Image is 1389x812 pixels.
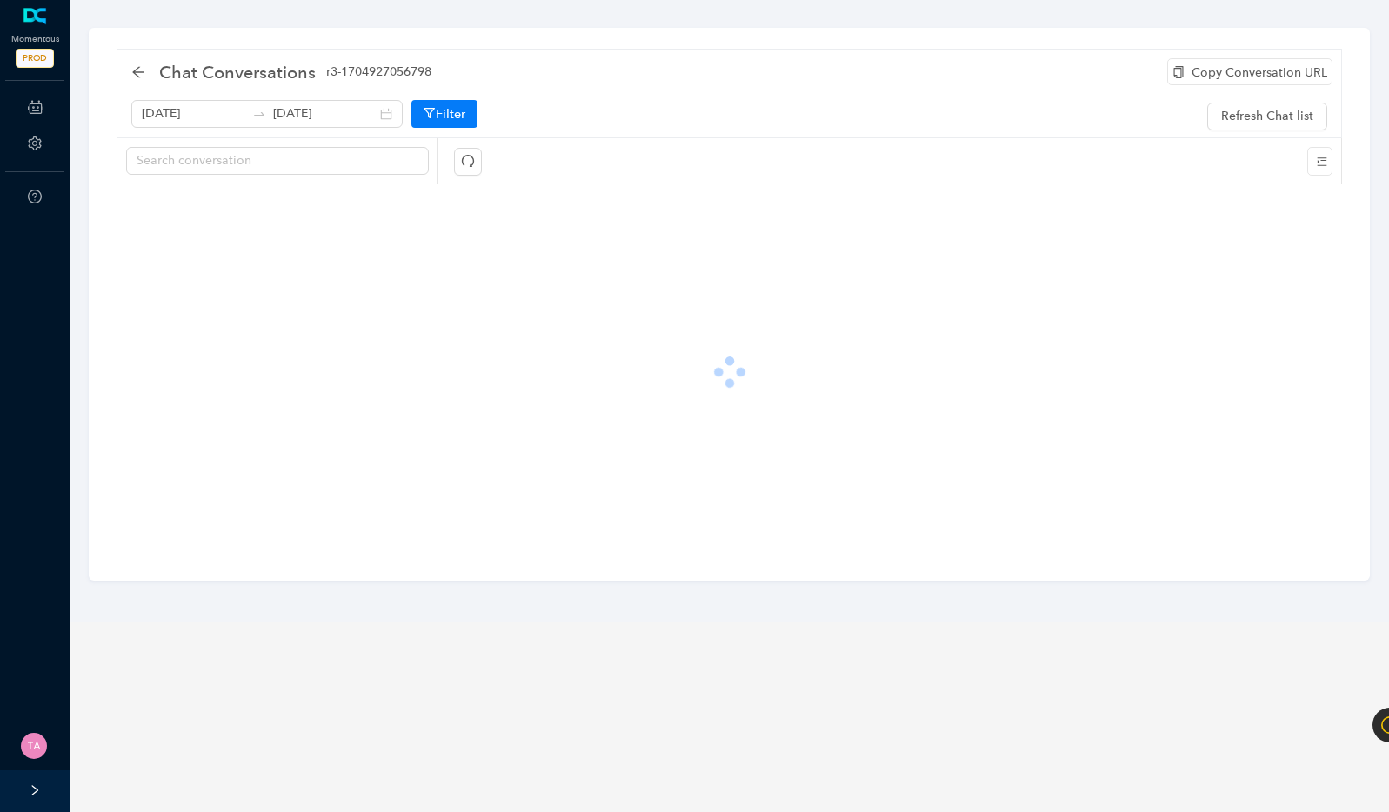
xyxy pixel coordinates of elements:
[326,63,431,82] span: r3-1704927056798
[28,136,42,150] span: setting
[131,65,145,80] div: back
[1207,103,1327,130] button: Refresh Chat list
[21,733,47,759] img: 44db39993f20fb5923c1e76f9240318d
[16,49,54,68] span: PROD
[252,107,266,121] span: swap-right
[1172,66,1185,78] span: copy
[411,100,477,128] button: Filter
[252,107,266,121] span: to
[142,104,245,123] input: Start date
[137,151,404,170] input: Search conversation
[1317,156,1327,167] span: menu-unfold
[461,154,475,168] span: redo
[159,58,316,86] span: Chat Conversations
[1221,107,1313,126] span: Refresh Chat list
[131,65,145,79] span: arrow-left
[273,104,377,123] input: End date
[28,190,42,203] span: question-circle
[1167,58,1332,85] div: Copy Conversation URL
